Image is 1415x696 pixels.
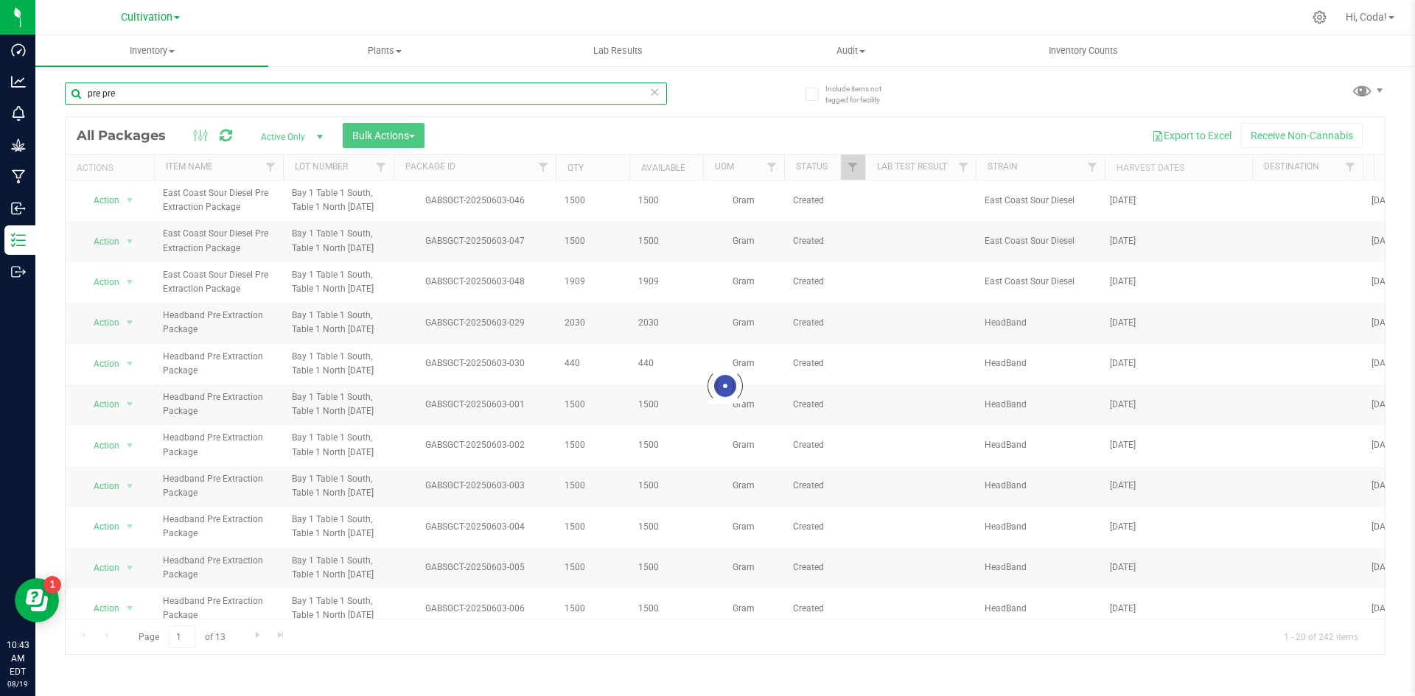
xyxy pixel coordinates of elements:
[11,233,26,247] inline-svg: Inventory
[11,169,26,184] inline-svg: Manufacturing
[11,106,26,121] inline-svg: Monitoring
[7,678,29,689] p: 08/19
[7,639,29,678] p: 10:43 AM EDT
[11,138,26,152] inline-svg: Grow
[501,35,734,66] a: Lab Results
[269,44,500,57] span: Plants
[11,201,26,216] inline-svg: Inbound
[11,74,26,89] inline-svg: Analytics
[573,44,663,57] span: Lab Results
[1346,11,1387,23] span: Hi, Coda!
[11,43,26,57] inline-svg: Dashboard
[649,82,660,102] span: Clear
[967,35,1200,66] a: Inventory Counts
[825,83,899,105] span: Include items not tagged for facility
[1310,10,1329,24] div: Manage settings
[121,11,172,24] span: Cultivation
[43,576,61,594] iframe: Resource center unread badge
[35,44,268,57] span: Inventory
[15,578,59,622] iframe: Resource center
[35,35,268,66] a: Inventory
[65,82,667,105] input: Search Package ID, Item Name, SKU, Lot or Part Number...
[268,35,501,66] a: Plants
[735,44,966,57] span: Audit
[11,264,26,279] inline-svg: Outbound
[734,35,967,66] a: Audit
[1029,44,1138,57] span: Inventory Counts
